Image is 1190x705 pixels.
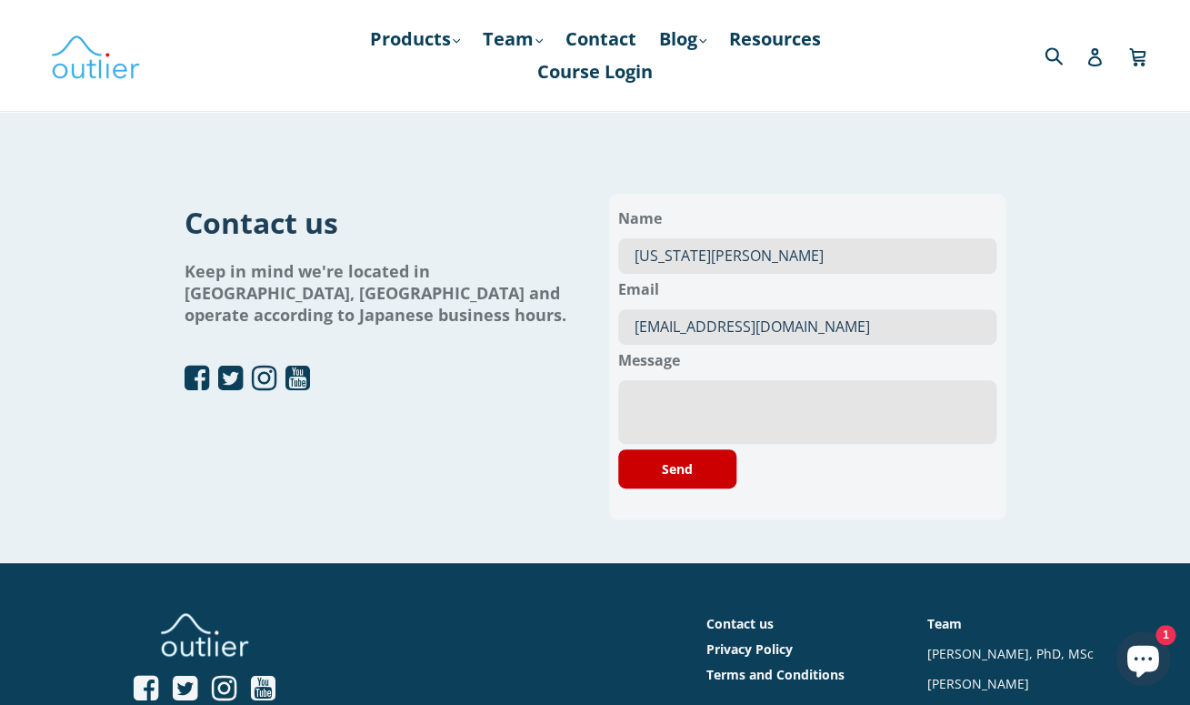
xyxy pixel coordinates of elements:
a: [PERSON_NAME], PhD, MSc [927,645,1094,662]
button: Send [618,449,736,488]
label: Name [618,203,997,234]
a: [PERSON_NAME] [927,675,1029,692]
a: Resources [720,23,830,55]
a: Open YouTube profile [285,364,310,394]
a: Open Twitter profile [173,674,197,704]
a: Products [361,23,469,55]
a: Contact us [706,615,774,632]
a: Blog [650,23,715,55]
label: Message [618,345,997,376]
a: Team [927,615,962,632]
a: Open Instagram profile [212,674,236,704]
label: Email [618,274,997,305]
input: Search [1040,36,1090,74]
a: Open Facebook profile [134,674,158,704]
img: Outlier Linguistics [50,29,141,82]
inbox-online-store-chat: Shopify online store chat [1110,631,1175,690]
a: Open Instagram profile [252,364,276,394]
a: Contact [556,23,645,55]
a: Course Login [528,55,662,88]
h1: Contact us [185,203,582,242]
h1: Keep in mind we're located in [GEOGRAPHIC_DATA], [GEOGRAPHIC_DATA] and operate according to Japan... [185,260,582,326]
a: Terms and Conditions [706,666,845,683]
a: Open Twitter profile [218,364,243,394]
a: Open YouTube profile [251,674,275,704]
a: Team [474,23,552,55]
a: Privacy Policy [706,640,793,658]
a: Open Facebook profile [185,364,209,394]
